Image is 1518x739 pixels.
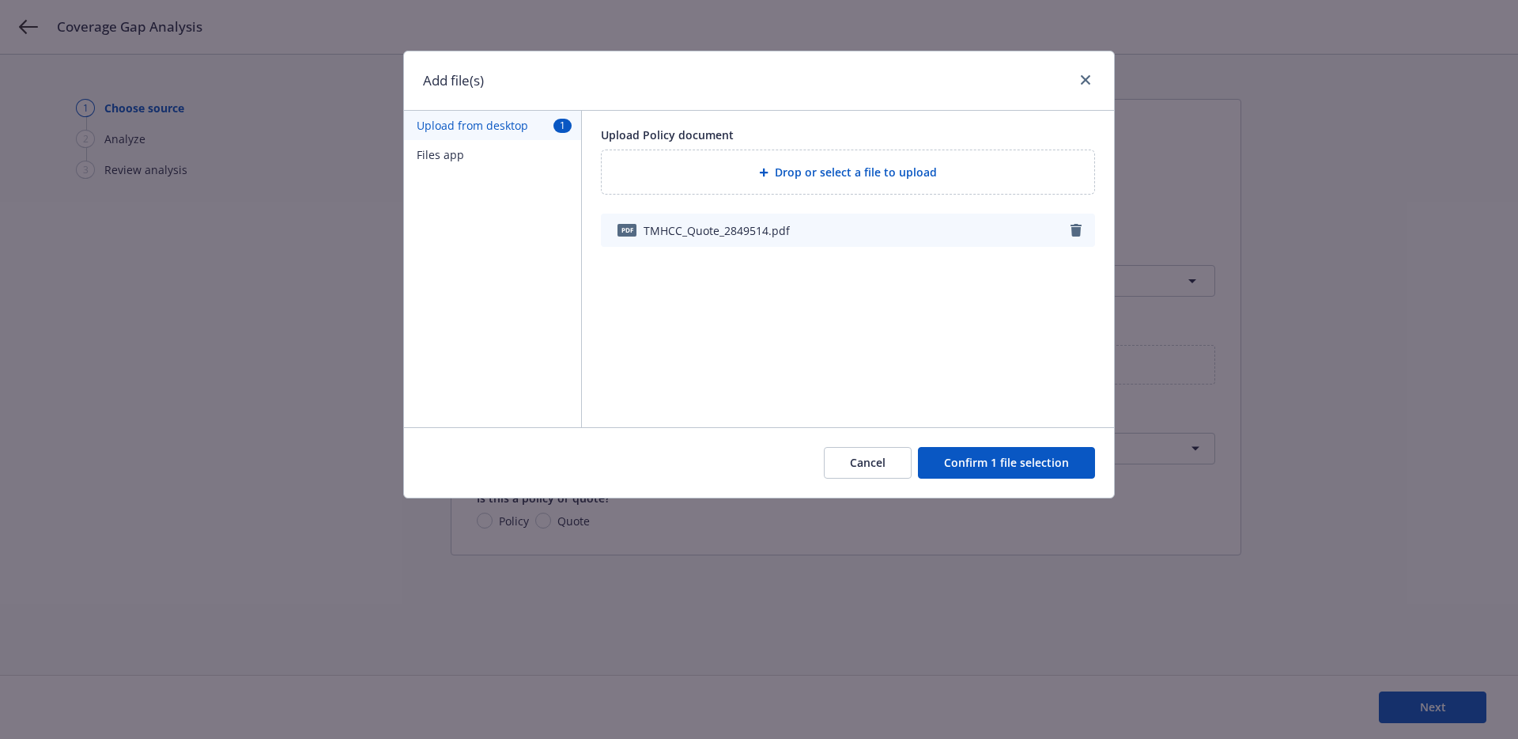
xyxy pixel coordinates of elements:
[423,70,484,91] h1: Add file(s)
[404,140,581,169] button: Files app
[404,111,581,140] button: Upload from desktop1
[1076,70,1095,89] a: close
[918,447,1095,479] button: Confirm 1 file selection
[601,127,1095,143] div: Upload Policy document
[553,119,572,132] span: 1
[601,150,1095,195] div: Drop or select a file to upload
[644,222,790,239] span: TMHCC_Quote_2849514.pdf
[617,224,636,236] span: pdf
[824,447,912,479] button: Cancel
[775,164,937,180] span: Drop or select a file to upload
